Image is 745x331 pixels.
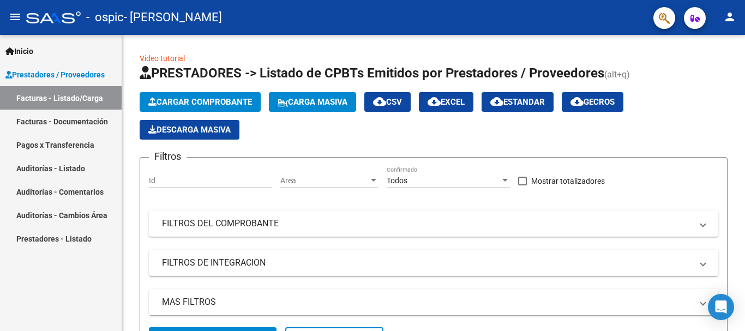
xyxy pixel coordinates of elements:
[570,95,584,108] mat-icon: cloud_download
[5,69,105,81] span: Prestadores / Proveedores
[364,92,411,112] button: CSV
[140,120,239,140] app-download-masive: Descarga masiva de comprobantes (adjuntos)
[428,97,465,107] span: EXCEL
[278,97,347,107] span: Carga Masiva
[5,45,33,57] span: Inicio
[162,296,692,308] mat-panel-title: MAS FILTROS
[140,120,239,140] button: Descarga Masiva
[149,250,718,276] mat-expansion-panel-header: FILTROS DE INTEGRACION
[570,97,615,107] span: Gecros
[140,54,185,63] a: Video tutorial
[490,95,503,108] mat-icon: cloud_download
[162,257,692,269] mat-panel-title: FILTROS DE INTEGRACION
[148,97,252,107] span: Cargar Comprobante
[482,92,554,112] button: Estandar
[140,92,261,112] button: Cargar Comprobante
[149,289,718,315] mat-expansion-panel-header: MAS FILTROS
[280,176,369,185] span: Area
[604,69,630,80] span: (alt+q)
[9,10,22,23] mat-icon: menu
[148,125,231,135] span: Descarga Masiva
[269,92,356,112] button: Carga Masiva
[86,5,124,29] span: - ospic
[124,5,222,29] span: - [PERSON_NAME]
[531,174,605,188] span: Mostrar totalizadores
[140,65,604,81] span: PRESTADORES -> Listado de CPBTs Emitidos por Prestadores / Proveedores
[419,92,473,112] button: EXCEL
[149,210,718,237] mat-expansion-panel-header: FILTROS DEL COMPROBANTE
[723,10,736,23] mat-icon: person
[708,294,734,320] div: Open Intercom Messenger
[490,97,545,107] span: Estandar
[387,176,407,185] span: Todos
[428,95,441,108] mat-icon: cloud_download
[373,95,386,108] mat-icon: cloud_download
[562,92,623,112] button: Gecros
[373,97,402,107] span: CSV
[149,149,187,164] h3: Filtros
[162,218,692,230] mat-panel-title: FILTROS DEL COMPROBANTE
